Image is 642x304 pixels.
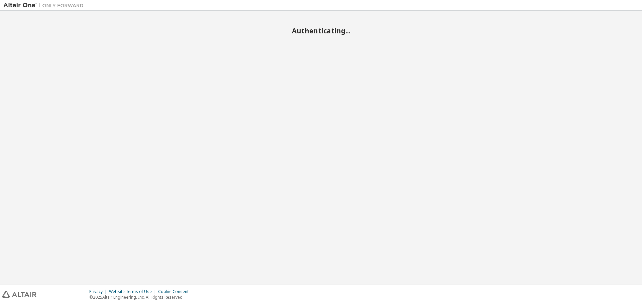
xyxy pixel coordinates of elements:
div: Website Terms of Use [109,289,158,294]
h2: Authenticating... [3,26,639,35]
img: Altair One [3,2,87,9]
p: © 2025 Altair Engineering, Inc. All Rights Reserved. [89,294,193,300]
img: altair_logo.svg [2,291,36,298]
div: Cookie Consent [158,289,193,294]
div: Privacy [89,289,109,294]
